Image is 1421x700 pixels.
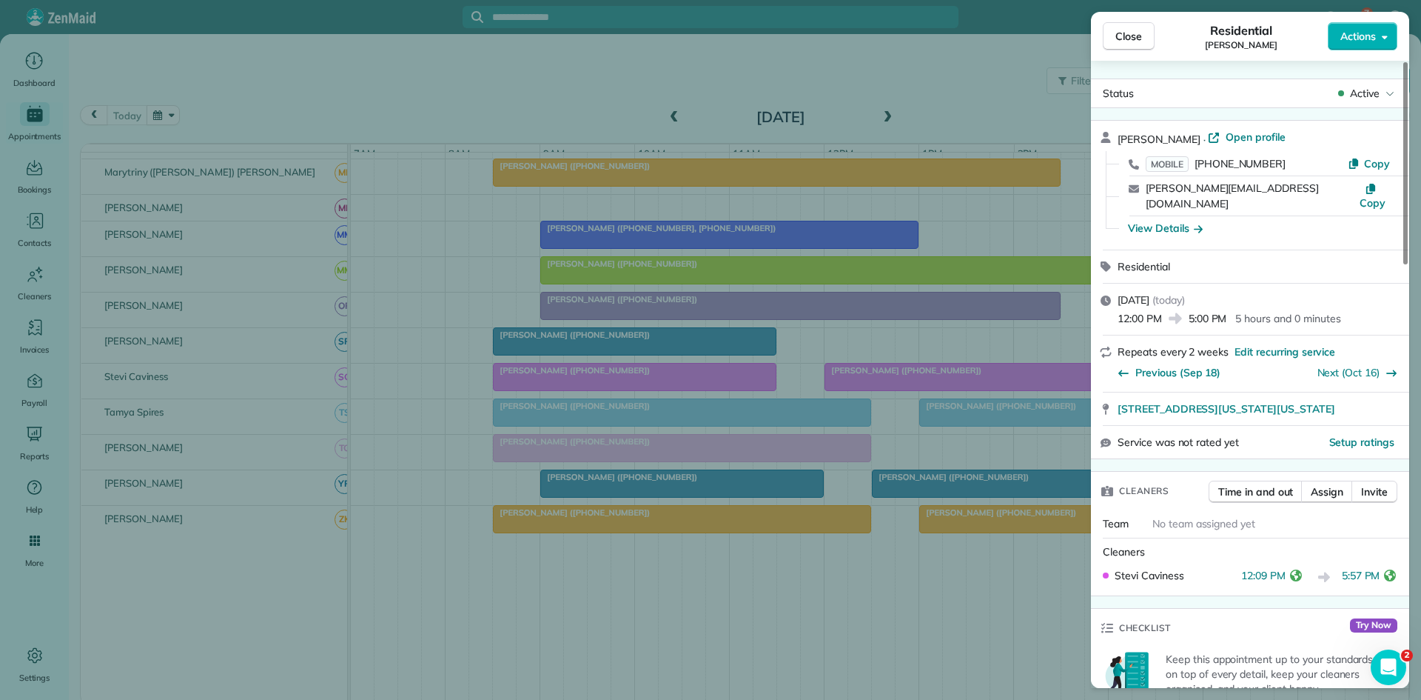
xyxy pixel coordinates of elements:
span: Repeats every 2 weeks [1118,345,1229,359]
span: 2 [1401,650,1413,661]
a: [STREET_ADDRESS][US_STATE][US_STATE] [1118,401,1400,416]
span: Assign [1311,484,1343,499]
span: Residential [1210,21,1273,39]
span: [PHONE_NUMBER] [1195,157,1286,170]
span: 5:00 PM [1189,311,1227,326]
button: Copy [1348,156,1390,171]
button: View Details [1128,221,1203,236]
span: Edit recurring service [1234,344,1335,359]
span: Status [1103,87,1134,100]
button: Previous (Sep 18) [1118,365,1220,380]
span: Stevi Caviness [1115,568,1183,583]
span: Cleaners [1119,484,1169,499]
a: MOBILE[PHONE_NUMBER] [1146,156,1286,171]
span: Time in and out [1218,484,1293,499]
button: Time in and out [1209,481,1303,503]
button: Copy [1355,181,1390,210]
button: Invite [1351,481,1397,503]
span: [PERSON_NAME] [1205,39,1277,51]
span: Checklist [1119,621,1171,636]
span: [DATE] [1118,293,1149,307]
span: Close [1115,29,1142,44]
span: ( today ) [1152,293,1185,307]
span: Try Now [1350,619,1397,633]
iframe: Intercom live chat [1371,650,1406,685]
button: Next (Oct 16) [1317,365,1398,380]
a: [PERSON_NAME][EMAIL_ADDRESS][DOMAIN_NAME] [1146,181,1319,210]
span: Service was not rated yet [1118,435,1239,450]
span: Copy [1360,196,1385,210]
span: Copy [1364,157,1390,170]
button: Assign [1301,481,1353,503]
span: Residential [1118,260,1170,273]
a: Open profile [1208,130,1286,144]
span: Cleaners [1103,545,1145,559]
span: 12:09 PM [1241,568,1286,587]
button: Close [1103,22,1155,50]
span: 12:00 PM [1118,311,1162,326]
span: Active [1350,86,1380,101]
span: Invite [1361,484,1388,499]
span: · [1200,133,1209,145]
span: Open profile [1226,130,1286,144]
span: Previous (Sep 18) [1135,365,1220,380]
p: Keep this appointment up to your standards. Stay on top of every detail, keep your cleaners organ... [1166,652,1400,696]
p: 5 hours and 0 minutes [1235,311,1340,326]
span: 5:57 PM [1342,568,1380,587]
button: Setup ratings [1329,435,1395,450]
span: Actions [1340,29,1376,44]
span: Team [1103,517,1129,530]
span: MOBILE [1146,156,1189,172]
span: [PERSON_NAME] [1118,133,1200,146]
span: [STREET_ADDRESS][US_STATE][US_STATE] [1118,401,1335,416]
span: No team assigned yet [1152,517,1255,530]
a: Next (Oct 16) [1317,366,1380,379]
